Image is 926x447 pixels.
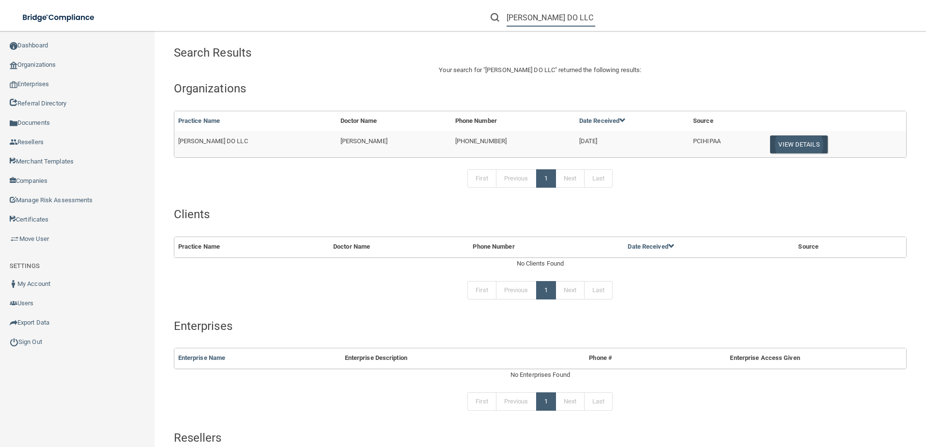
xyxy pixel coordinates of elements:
span: PCIHIPAA [693,137,721,145]
h4: Resellers [174,432,907,444]
span: [PHONE_NUMBER] [455,137,507,145]
a: Next [556,392,585,411]
img: ic_power_dark.7ecde6b1.png [10,338,18,346]
img: icon-export.b9366987.png [10,319,17,327]
img: bridge_compliance_login_screen.278c3ca4.svg [15,8,104,28]
th: Enterprise Description [341,348,554,368]
th: Source [689,111,763,131]
a: Next [556,281,585,299]
iframe: Drift Widget Chat Controller [758,378,914,417]
a: Last [584,392,613,411]
h4: Search Results [174,46,471,59]
img: icon-users.e205127d.png [10,299,17,307]
th: Doctor Name [329,237,469,257]
a: Previous [496,169,537,188]
h4: Organizations [174,82,907,95]
a: Enterprise Name [178,354,226,361]
a: Previous [496,281,537,299]
a: Last [584,281,613,299]
div: No Enterprises Found [174,369,907,381]
a: 1 [536,392,556,411]
a: Next [556,169,585,188]
img: ic_reseller.de258add.png [10,138,17,146]
div: No Clients Found [174,258,907,269]
input: Search [507,9,595,27]
th: Enterprise Access Given [648,348,883,368]
span: [DATE] [579,137,598,145]
a: First [467,169,496,188]
th: Phone Number [451,111,575,131]
img: organization-icon.f8decf85.png [10,61,17,69]
a: Practice Name [178,117,220,124]
img: enterprise.0d942306.png [10,81,17,88]
th: Doctor Name [337,111,451,131]
img: ic-search.3b580494.png [491,13,499,22]
a: Date Received [579,117,626,124]
img: ic_dashboard_dark.d01f4a41.png [10,42,17,50]
th: Phone # [554,348,648,368]
a: Last [584,169,613,188]
a: 1 [536,169,556,188]
label: SETTINGS [10,260,40,272]
img: icon-documents.8dae5593.png [10,119,17,127]
th: Source [794,237,881,257]
a: First [467,281,496,299]
a: First [467,392,496,411]
button: View Details [770,135,827,153]
span: [PERSON_NAME] DO LLC [178,137,248,145]
a: Date Received [628,243,674,250]
h4: Clients [174,208,907,221]
img: ic_user_dark.df1a06c3.png [10,280,17,288]
a: Previous [496,392,537,411]
span: [PERSON_NAME] DO LLC [485,66,555,74]
th: Phone Number [469,237,624,257]
a: 1 [536,281,556,299]
th: Practice Name [174,237,329,257]
h4: Enterprises [174,320,907,332]
img: briefcase.64adab9b.png [10,234,19,244]
span: [PERSON_NAME] [340,137,387,145]
p: Your search for " " returned the following results: [174,64,907,76]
